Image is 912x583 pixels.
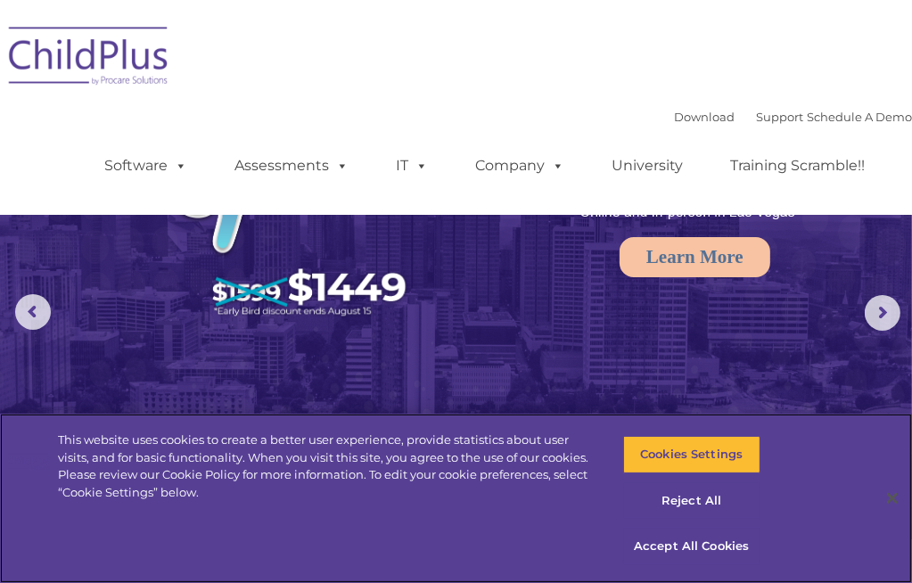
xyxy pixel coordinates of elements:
button: Close [873,479,912,518]
a: Software [86,148,205,184]
button: Reject All [623,482,760,520]
font: | [674,110,912,124]
a: Training Scramble!! [712,148,883,184]
a: Learn More [620,237,770,277]
a: IT [378,148,446,184]
a: Support [756,110,803,124]
a: Company [457,148,582,184]
div: This website uses cookies to create a better user experience, provide statistics about user visit... [58,431,596,501]
a: Schedule A Demo [807,110,912,124]
button: Cookies Settings [623,436,760,473]
a: Download [674,110,735,124]
button: Accept All Cookies [623,528,760,565]
a: University [594,148,701,184]
a: Assessments [217,148,366,184]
